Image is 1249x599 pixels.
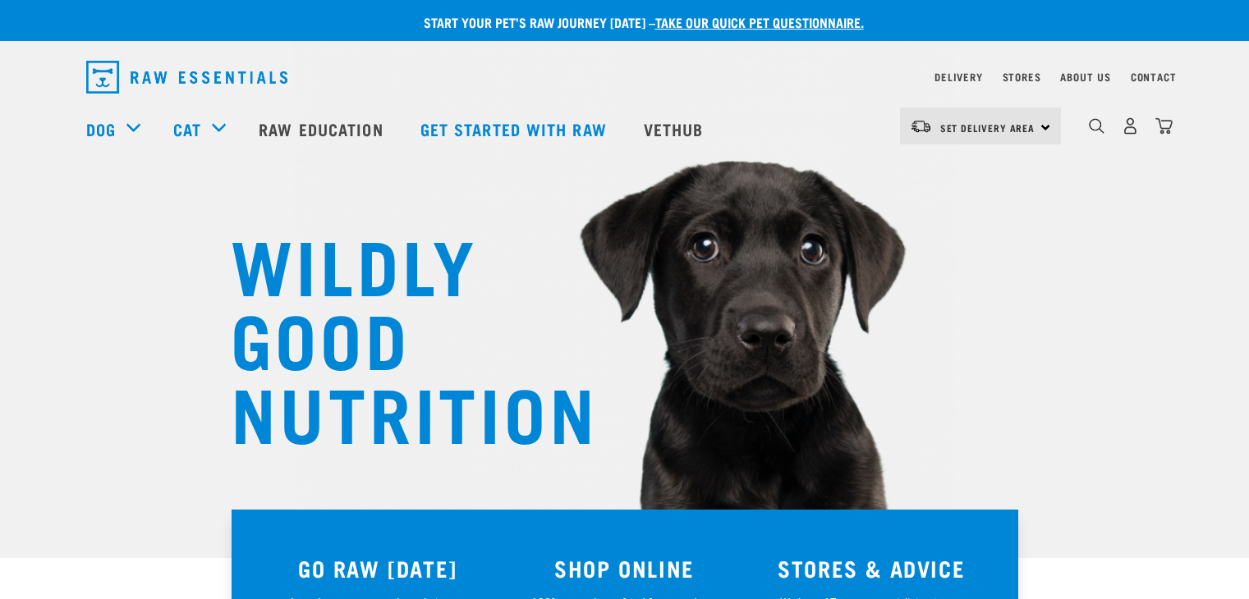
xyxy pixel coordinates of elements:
[1122,117,1139,135] img: user.png
[242,96,403,162] a: Raw Education
[404,96,627,162] a: Get started with Raw
[1089,118,1104,134] img: home-icon-1@2x.png
[231,226,559,447] h1: WILDLY GOOD NUTRITION
[934,74,982,80] a: Delivery
[86,61,287,94] img: Raw Essentials Logo
[173,117,201,141] a: Cat
[73,54,1177,100] nav: dropdown navigation
[940,125,1035,130] span: Set Delivery Area
[511,556,738,581] h3: SHOP ONLINE
[1155,117,1173,135] img: home-icon@2x.png
[1003,74,1041,80] a: Stores
[1131,74,1177,80] a: Contact
[627,96,724,162] a: Vethub
[910,119,932,134] img: van-moving.png
[655,18,864,25] a: take our quick pet questionnaire.
[264,556,492,581] h3: GO RAW [DATE]
[758,556,985,581] h3: STORES & ADVICE
[1060,74,1110,80] a: About Us
[86,117,116,141] a: Dog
